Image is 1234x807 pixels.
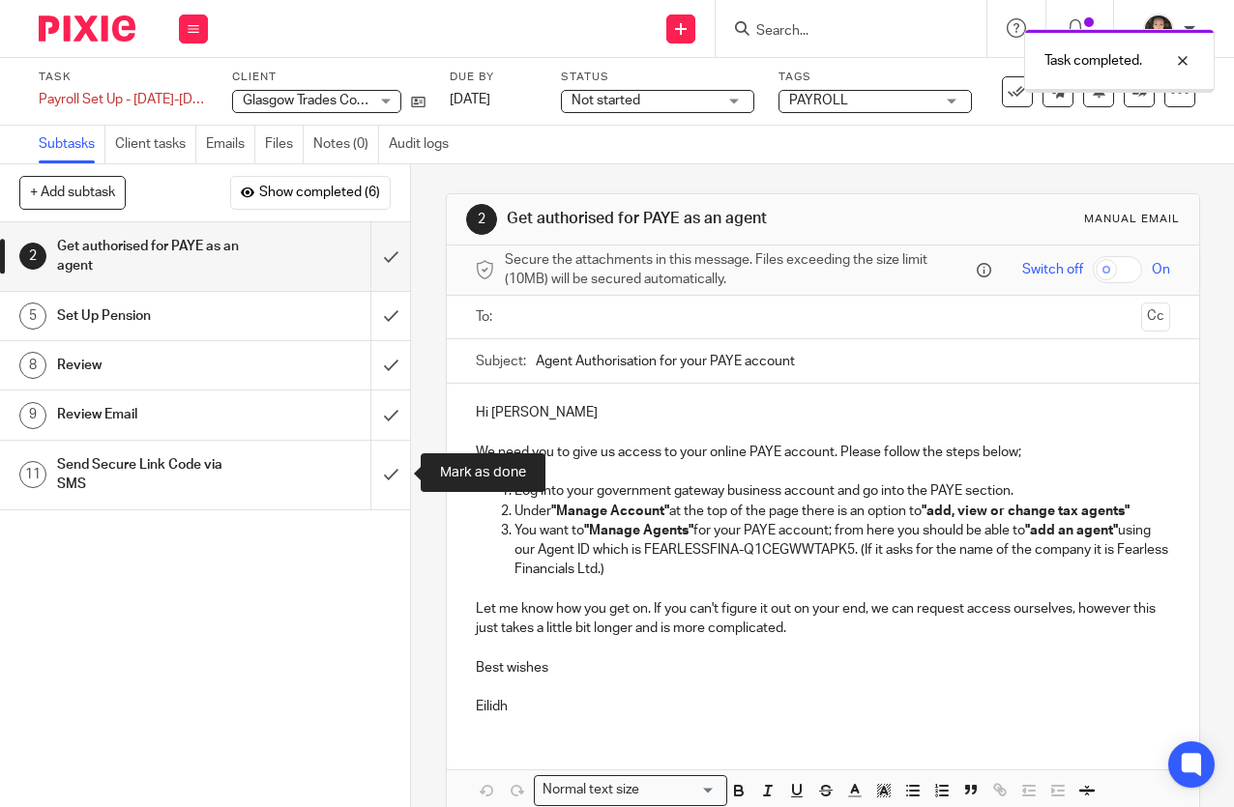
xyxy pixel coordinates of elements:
h1: Review [57,351,253,380]
span: Secure the attachments in this message. Files exceeding the size limit (10MB) will be secured aut... [505,250,972,290]
a: Client tasks [115,126,196,163]
div: 5 [19,303,46,330]
button: + Add subtask [19,176,126,209]
img: 324535E6-56EA-408B-A48B-13C02EA99B5D.jpeg [1143,14,1174,44]
p: Eilidh [476,697,1170,716]
h1: Review Email [57,400,253,429]
p: Best wishes [476,658,1170,677]
p: You want to for your PAYE account; from here you should be able to using our Agent ID which is FE... [514,521,1170,580]
p: Let me know how you get on. If you can't figure it out on your end, we can request access ourselv... [476,599,1170,639]
strong: "Manage Agents" [584,524,693,537]
div: 8 [19,352,46,379]
strong: "Manage Account" [551,504,669,518]
span: Normal text size [539,780,644,800]
div: Search for option [534,775,727,805]
span: Not started [572,94,640,107]
div: Payroll Set Up - [DATE]-[DATE] [39,90,208,109]
h1: Get authorised for PAYE as an agent [57,232,253,281]
span: [DATE] [450,93,490,106]
button: Show completed (6) [230,176,391,209]
strong: "add, view or change tax agents" [922,504,1130,518]
span: Show completed (6) [259,186,380,201]
p: Hi [PERSON_NAME] [476,403,1170,422]
a: Audit logs [389,126,458,163]
p: Under at the top of the page there is an option to [514,502,1170,521]
img: Pixie [39,15,135,42]
label: Status [561,70,754,85]
div: Payroll Set Up - 2025-2026 [39,90,208,109]
h1: Send Secure Link Code via SMS [57,450,253,500]
label: To: [476,307,497,327]
h1: Set Up Pension [57,302,253,331]
button: Cc [1141,303,1170,331]
div: 9 [19,402,46,429]
p: We need you to give us access to your online PAYE account. Please follow the steps below; [476,443,1170,462]
a: Emails [206,126,255,163]
span: PAYROLL [789,94,848,107]
p: Log into your government gateway business account and go into the PAYE section. [514,481,1170,501]
label: Subject: [476,352,526,371]
div: Manual email [1084,212,1180,227]
h1: Get authorised for PAYE as an agent [507,209,864,229]
label: Task [39,70,208,85]
label: Client [232,70,426,85]
a: Notes (0) [313,126,379,163]
p: Task completed. [1044,51,1142,71]
strong: "add an agent" [1025,524,1118,537]
span: On [1152,260,1170,279]
label: Due by [450,70,537,85]
div: 2 [466,204,497,235]
span: Glasgow Trades Collective CIC [243,94,426,107]
input: Search for option [646,780,716,800]
div: 11 [19,461,46,488]
a: Files [265,126,304,163]
a: Subtasks [39,126,105,163]
span: Switch off [1022,260,1083,279]
div: 2 [19,243,46,270]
